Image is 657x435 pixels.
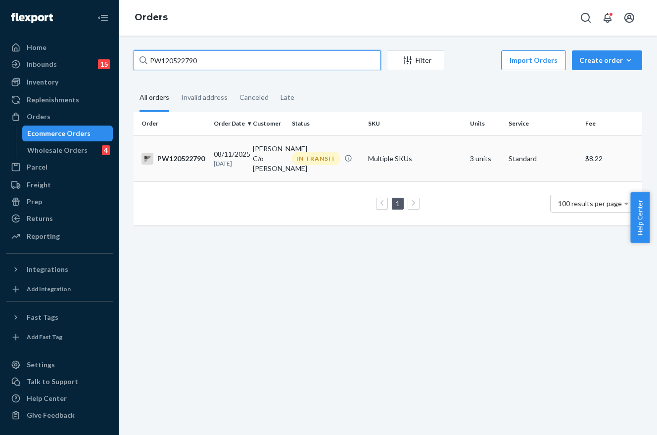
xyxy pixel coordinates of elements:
[598,8,617,28] button: Open notifications
[364,135,466,181] td: Multiple SKUs
[572,50,642,70] button: Create order
[11,13,53,23] img: Flexport logo
[27,231,60,241] div: Reporting
[387,50,444,70] button: Filter
[141,153,206,165] div: PW120522790
[6,228,113,244] a: Reporting
[6,109,113,125] a: Orders
[387,55,444,65] div: Filter
[253,119,284,128] div: Customer
[288,112,364,135] th: Status
[93,8,113,28] button: Close Navigation
[22,142,113,158] a: Wholesale Orders4
[6,374,113,390] a: Talk to Support
[581,112,642,135] th: Fee
[134,50,381,70] input: Search orders
[249,135,288,181] td: [PERSON_NAME] C/o [PERSON_NAME]
[27,77,58,87] div: Inventory
[6,407,113,423] button: Give Feedback
[210,112,249,135] th: Order Date
[576,8,596,28] button: Open Search Box
[27,333,62,341] div: Add Fast Tag
[579,55,635,65] div: Create order
[135,12,168,23] a: Orders
[181,85,228,110] div: Invalid address
[27,162,47,172] div: Parcel
[6,177,113,193] a: Freight
[6,329,113,345] a: Add Fast Tag
[6,281,113,297] a: Add Integration
[630,192,650,243] button: Help Center
[292,152,340,165] div: IN TRANSIT
[140,85,169,112] div: All orders
[127,3,176,32] ol: breadcrumbs
[509,154,577,164] p: Standard
[27,59,57,69] div: Inbounds
[102,145,110,155] div: 4
[27,43,47,52] div: Home
[27,393,67,403] div: Help Center
[98,59,110,69] div: 15
[558,199,622,208] span: 100 results per page
[214,149,245,168] div: 08/11/2025
[6,211,113,226] a: Returns
[619,8,639,28] button: Open account menu
[27,129,91,138] div: Ecommerce Orders
[6,74,113,90] a: Inventory
[27,214,53,223] div: Returns
[27,312,58,322] div: Fast Tags
[27,112,50,122] div: Orders
[394,199,402,208] a: Page 1 is your current page
[6,56,113,72] a: Inbounds15
[466,112,505,135] th: Units
[27,285,71,293] div: Add Integration
[6,40,113,55] a: Home
[6,261,113,277] button: Integrations
[27,360,55,370] div: Settings
[6,357,113,373] a: Settings
[6,309,113,325] button: Fast Tags
[27,377,78,387] div: Talk to Support
[214,159,245,168] p: [DATE]
[239,85,269,110] div: Canceled
[134,112,210,135] th: Order
[364,112,466,135] th: SKU
[505,112,581,135] th: Service
[6,391,113,406] a: Help Center
[22,126,113,141] a: Ecommerce Orders
[6,92,113,108] a: Replenishments
[27,145,88,155] div: Wholesale Orders
[27,197,42,207] div: Prep
[581,135,642,181] td: $8.22
[27,410,75,420] div: Give Feedback
[6,159,113,175] a: Parcel
[281,85,294,110] div: Late
[27,264,68,274] div: Integrations
[466,135,505,181] td: 3 units
[27,95,79,105] div: Replenishments
[501,50,566,70] button: Import Orders
[27,180,51,190] div: Freight
[6,194,113,210] a: Prep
